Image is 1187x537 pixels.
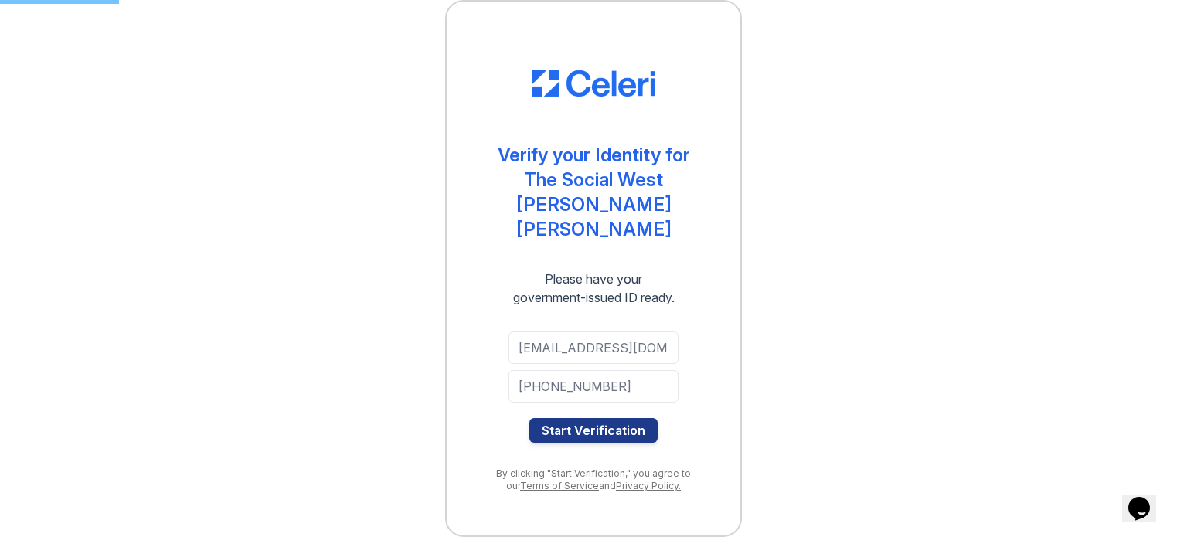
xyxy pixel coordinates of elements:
[508,370,679,403] input: Phone
[478,467,709,492] div: By clicking "Start Verification," you agree to our and
[485,270,702,307] div: Please have your government-issued ID ready.
[1122,475,1172,522] iframe: chat widget
[478,143,709,242] div: Verify your Identity for The Social West [PERSON_NAME] [PERSON_NAME]
[520,480,599,491] a: Terms of Service
[529,418,658,443] button: Start Verification
[508,331,679,364] input: Email
[532,70,655,97] img: CE_Logo_Blue-a8612792a0a2168367f1c8372b55b34899dd931a85d93a1a3d3e32e68fde9ad4.png
[616,480,681,491] a: Privacy Policy.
